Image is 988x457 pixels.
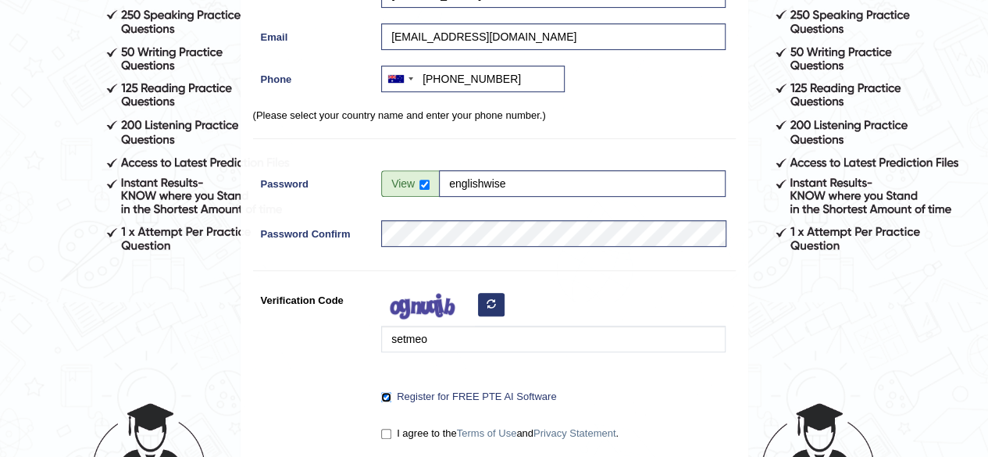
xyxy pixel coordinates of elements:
[419,180,430,190] input: Show/Hide Password
[253,287,374,308] label: Verification Code
[381,392,391,402] input: Register for FREE PTE AI Software
[381,66,565,92] input: +61 412 345 678
[381,389,556,405] label: Register for FREE PTE AI Software
[381,426,619,441] label: I agree to the and .
[253,170,374,191] label: Password
[253,108,736,123] p: (Please select your country name and enter your phone number.)
[533,427,616,439] a: Privacy Statement
[253,23,374,45] label: Email
[253,220,374,241] label: Password Confirm
[381,429,391,439] input: I agree to theTerms of UseandPrivacy Statement.
[382,66,418,91] div: Australia: +61
[253,66,374,87] label: Phone
[457,427,517,439] a: Terms of Use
